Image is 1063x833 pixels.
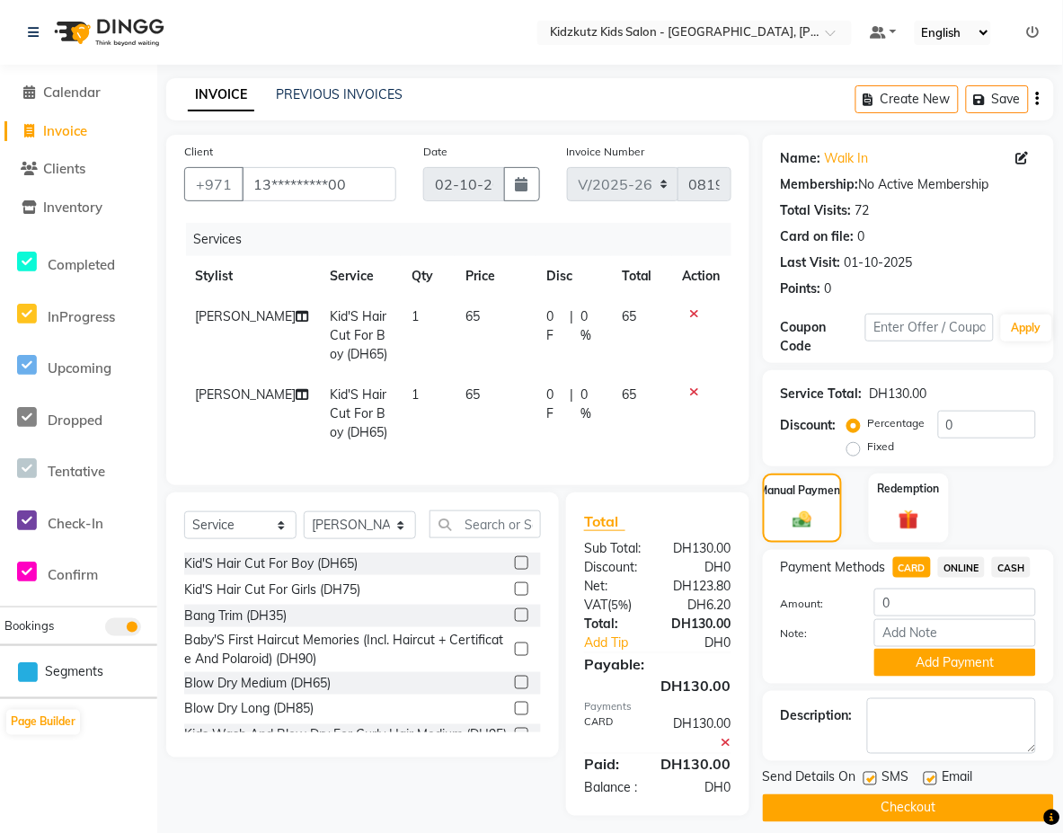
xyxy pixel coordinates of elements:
[184,256,320,297] th: Stylist
[48,566,98,583] span: Confirm
[825,149,869,168] a: Walk In
[571,779,658,798] div: Balance :
[242,167,396,201] input: Search by Name/Mobile/Email/Code
[567,144,645,160] label: Invoice Number
[571,715,658,753] div: CARD
[571,754,647,775] div: Paid:
[870,385,927,403] div: DH130.00
[184,607,287,625] div: Bang Trim (DH35)
[412,386,419,403] span: 1
[580,307,600,345] span: 0 %
[423,144,447,160] label: Date
[4,159,153,180] a: Clients
[546,385,563,423] span: 0 F
[658,539,745,558] div: DH130.00
[648,754,745,775] div: DH130.00
[781,416,837,435] div: Discount:
[536,256,611,297] th: Disc
[570,385,573,423] span: |
[6,710,80,735] button: Page Builder
[455,256,536,297] th: Price
[781,149,821,168] div: Name:
[43,84,101,101] span: Calendar
[571,539,658,558] div: Sub Total:
[658,779,745,798] div: DH0
[781,318,866,356] div: Coupon Code
[571,558,658,577] div: Discount:
[865,314,993,341] input: Enter Offer / Coupon Code
[48,412,102,429] span: Dropped
[892,508,925,533] img: _gift.svg
[868,439,895,455] label: Fixed
[430,510,541,538] input: Search or Scan
[4,83,153,103] a: Calendar
[938,557,985,578] span: ONLINE
[571,653,744,675] div: Payable:
[781,707,853,726] div: Description:
[48,308,115,325] span: InProgress
[46,7,169,58] img: logo
[276,86,403,102] a: PREVIOUS INVOICES
[882,768,909,791] span: SMS
[584,512,625,531] span: Total
[546,307,563,345] span: 0 F
[570,307,573,345] span: |
[893,557,932,578] span: CARD
[763,794,1054,822] button: Checkout
[184,580,360,599] div: Kid'S Hair Cut For Girls (DH75)
[992,557,1031,578] span: CASH
[48,256,115,273] span: Completed
[184,167,244,201] button: +971
[874,619,1036,647] input: Add Note
[855,201,870,220] div: 72
[45,662,103,681] span: Segments
[658,715,745,753] div: DH130.00
[43,122,87,139] span: Invoice
[184,631,508,669] div: Baby'S First Haircut Memories (Incl. Haircut + Certificate And Polaroid) (DH90)
[4,198,153,218] a: Inventory
[580,385,600,423] span: 0 %
[4,618,54,633] span: Bookings
[622,386,636,403] span: 65
[184,144,213,160] label: Client
[195,386,296,403] span: [PERSON_NAME]
[781,201,852,220] div: Total Visits:
[465,308,480,324] span: 65
[781,385,863,403] div: Service Total:
[611,598,628,612] span: 5%
[571,634,672,652] a: Add Tip
[874,589,1036,616] input: Amount
[759,483,846,499] label: Manual Payment
[874,649,1036,677] button: Add Payment
[412,308,419,324] span: 1
[195,308,296,324] span: [PERSON_NAME]
[320,256,402,297] th: Service
[767,596,862,612] label: Amount:
[672,634,745,652] div: DH0
[571,675,744,696] div: DH130.00
[943,768,973,791] span: Email
[611,256,672,297] th: Total
[43,199,102,216] span: Inventory
[781,227,855,246] div: Card on file:
[658,596,745,615] div: DH6.20
[825,279,832,298] div: 0
[43,160,85,177] span: Clients
[763,768,856,791] span: Send Details On
[858,227,865,246] div: 0
[658,615,745,634] div: DH130.00
[622,308,636,324] span: 65
[331,308,388,362] span: Kid'S Hair Cut For Boy (DH65)
[184,674,331,693] div: Blow Dry Medium (DH65)
[855,85,959,113] button: Create New
[1001,315,1052,341] button: Apply
[48,359,111,377] span: Upcoming
[781,175,859,194] div: Membership:
[966,85,1029,113] button: Save
[401,256,455,297] th: Qty
[878,481,940,497] label: Redemption
[845,253,913,272] div: 01-10-2025
[184,726,507,745] div: Kids Wash And Blow Dry For Curly Hair Medium (DH95)
[781,253,841,272] div: Last Visit:
[781,279,821,298] div: Points:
